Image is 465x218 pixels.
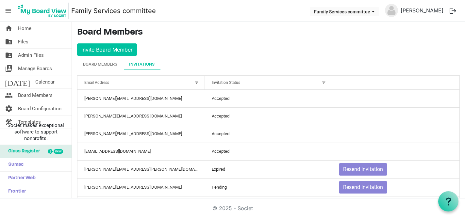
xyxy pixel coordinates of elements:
td: laura@habitatsaltlake.org column header Email Address [77,125,205,143]
span: Sumac [5,158,24,171]
span: Manage Boards [18,62,52,75]
img: no-profile-picture.svg [385,4,398,17]
td: is template cell column header [332,107,459,125]
span: switch_account [5,62,13,75]
span: Board Members [18,89,53,102]
td: Accepted column header Invitation Status [205,90,332,107]
span: home [5,22,13,35]
button: Family Services committee dropdownbutton [310,7,379,16]
span: settings [5,102,13,115]
td: is template cell column header [332,143,459,160]
td: is template cell column header [332,196,459,214]
span: Frontier [5,185,26,198]
a: [PERSON_NAME] [398,4,446,17]
span: Admin Files [18,49,44,62]
td: lydia.carlisle@wafd.com column header Email Address [77,160,205,178]
span: Glass Register [5,145,40,158]
span: Invitation Status [212,80,240,85]
td: Resend Invitation is template cell column header [332,160,459,178]
td: Pending column header Invitation Status [205,178,332,196]
span: Calendar [35,75,55,88]
td: johnr@habitatsaltlake.org column header Email Address [77,143,205,160]
span: construction [5,116,13,129]
button: Resend Invitation [339,163,387,176]
span: Board Configuration [18,102,61,115]
span: Societ makes exceptional software to support nonprofits. [3,122,69,142]
td: Accepted column header Invitation Status [205,125,332,143]
td: Accepted column header Invitation Status [205,143,332,160]
td: jessi@habitatsaltlake.org column header Email Address [77,107,205,125]
button: logout [446,4,460,18]
span: folder_shared [5,49,13,62]
td: is template cell column header [332,90,459,107]
div: tab-header [77,58,460,70]
div: Board Members [83,61,117,68]
span: [DATE] [5,75,30,88]
td: chris@livinghome.net column header Email Address [77,178,205,196]
span: Email Address [84,80,109,85]
td: is template cell column header [332,125,459,143]
h3: Board Members [77,27,460,38]
span: Partner Web [5,172,36,185]
td: Accepted column header Invitation Status [205,107,332,125]
td: Resend Invitation is template cell column header [332,178,459,196]
div: Invitations [129,61,155,68]
td: Accepted column header Invitation Status [205,196,332,214]
button: Invite Board Member [77,43,137,56]
button: Resend Invitation [339,181,387,194]
a: Family Services committee [71,4,156,17]
td: lhlegalsolutions@gmail.com column header Email Address [77,196,205,214]
td: kate@habitatsaltlake.org column header Email Address [77,90,205,107]
span: Files [18,35,28,48]
span: folder_shared [5,35,13,48]
span: menu [2,5,14,17]
div: new [54,149,63,154]
td: Expired column header Invitation Status [205,160,332,178]
a: © 2025 - Societ [212,205,253,211]
span: Templates [18,116,41,129]
a: My Board View Logo [16,3,71,19]
span: Home [18,22,31,35]
span: people [5,89,13,102]
img: My Board View Logo [16,3,69,19]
